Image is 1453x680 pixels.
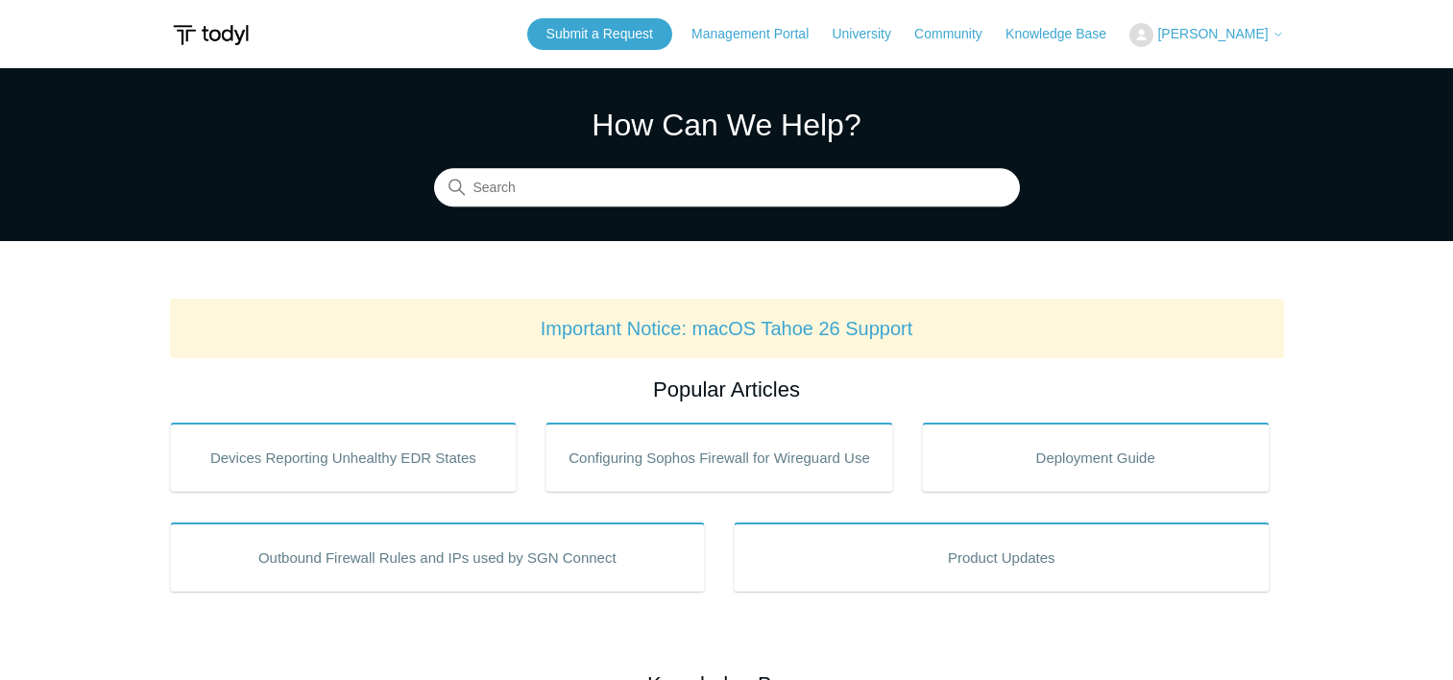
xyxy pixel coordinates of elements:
[1129,23,1283,47] button: [PERSON_NAME]
[541,318,913,339] a: Important Notice: macOS Tahoe 26 Support
[170,374,1284,405] h2: Popular Articles
[691,24,828,44] a: Management Portal
[170,423,518,492] a: Devices Reporting Unhealthy EDR States
[545,423,893,492] a: Configuring Sophos Firewall for Wireguard Use
[922,423,1270,492] a: Deployment Guide
[170,17,252,53] img: Todyl Support Center Help Center home page
[1157,26,1268,41] span: [PERSON_NAME]
[1005,24,1126,44] a: Knowledge Base
[914,24,1002,44] a: Community
[434,169,1020,207] input: Search
[434,102,1020,148] h1: How Can We Help?
[734,522,1270,592] a: Product Updates
[527,18,672,50] a: Submit a Request
[832,24,909,44] a: University
[170,522,706,592] a: Outbound Firewall Rules and IPs used by SGN Connect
